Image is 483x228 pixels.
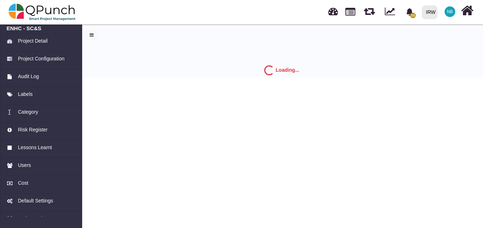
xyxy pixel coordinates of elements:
span: Nabiha Batool [445,6,455,17]
img: qpunch-sp.fa6292f.png [9,1,76,23]
span: Releases [364,4,375,15]
a: IRW [419,0,440,24]
a: NB [440,0,460,23]
span: Project Detail [18,37,47,45]
span: 12 [410,13,416,18]
a: ENHC - SC&S [7,25,76,32]
svg: bell fill [406,8,413,16]
i: Home [461,4,473,17]
span: Projects [345,5,355,16]
span: Default Settings [18,197,53,205]
span: Dashboard [328,4,338,15]
div: IRW [426,6,436,18]
a: bell fill12 [402,0,419,23]
span: NB [447,10,453,14]
span: Project Configuration [18,55,64,63]
span: Project Roles [18,215,47,222]
span: Cost [18,179,28,187]
strong: Loading... [276,67,299,73]
span: Users [18,162,31,169]
div: Dynamic Report [381,0,402,24]
span: Risk Register [18,126,47,134]
span: Labels [18,91,32,98]
span: Category [18,108,38,116]
span: Audit Log [18,73,39,80]
div: Notification [403,5,416,18]
span: Lessons Learnt [18,144,52,151]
